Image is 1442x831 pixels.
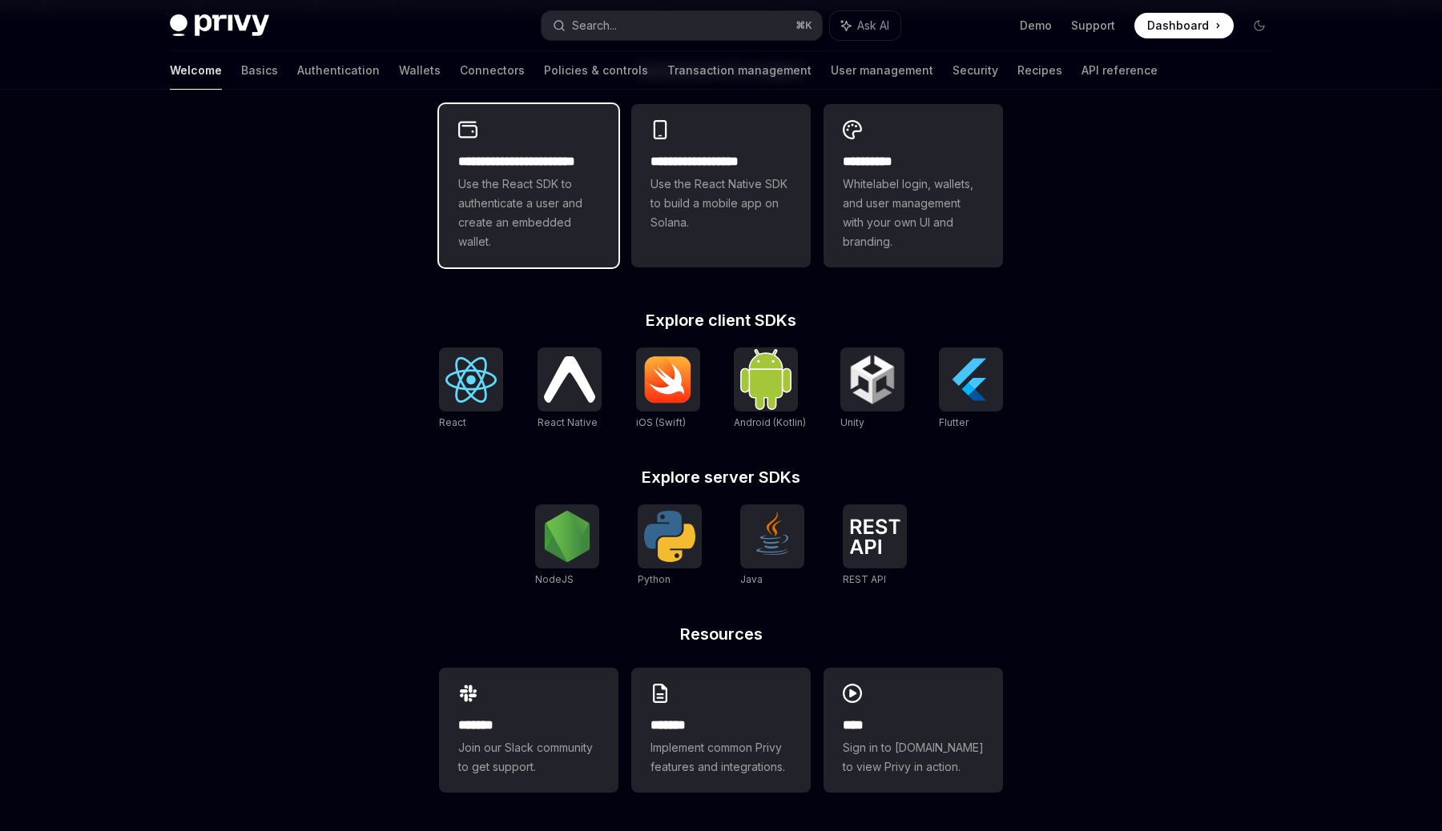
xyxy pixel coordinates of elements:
[740,349,791,409] img: Android (Kotlin)
[297,51,380,90] a: Authentication
[170,51,222,90] a: Welcome
[843,175,984,251] span: Whitelabel login, wallets, and user management with your own UI and branding.
[538,416,598,428] span: React Native
[535,573,574,585] span: NodeJS
[1020,18,1052,34] a: Demo
[667,51,812,90] a: Transaction management
[544,51,648,90] a: Policies & controls
[847,354,898,405] img: Unity
[651,175,791,232] span: Use the React Native SDK to build a mobile app on Solana.
[631,668,811,793] a: **** **Implement common Privy features and integrations.
[439,469,1003,485] h2: Explore server SDKs
[953,51,998,90] a: Security
[399,51,441,90] a: Wallets
[1147,18,1209,34] span: Dashboard
[840,416,864,428] span: Unity
[636,416,686,428] span: iOS (Swift)
[740,504,804,588] a: JavaJava
[458,175,599,251] span: Use the React SDK to authenticate a user and create an embedded wallet.
[849,519,900,554] img: REST API
[734,347,806,431] a: Android (Kotlin)Android (Kotlin)
[843,738,984,777] span: Sign in to [DOMAIN_NAME] to view Privy in action.
[831,51,933,90] a: User management
[642,355,694,403] img: iOS (Swift)
[1134,13,1234,38] a: Dashboard
[1081,51,1158,90] a: API reference
[439,347,503,431] a: ReactReact
[439,416,466,428] span: React
[939,416,969,428] span: Flutter
[542,11,822,40] button: Search...⌘K
[840,347,904,431] a: UnityUnity
[740,573,763,585] span: Java
[939,347,1003,431] a: FlutterFlutter
[651,738,791,777] span: Implement common Privy features and integrations.
[824,668,1003,793] a: ****Sign in to [DOMAIN_NAME] to view Privy in action.
[747,511,798,562] img: Java
[638,573,671,585] span: Python
[445,357,497,403] img: React
[945,354,997,405] img: Flutter
[572,16,617,35] div: Search...
[439,668,618,793] a: **** **Join our Slack community to get support.
[824,104,1003,267] a: **** *****Whitelabel login, wallets, and user management with your own UI and branding.
[638,504,702,588] a: PythonPython
[843,504,907,588] a: REST APIREST API
[538,347,602,431] a: React NativeReact Native
[458,738,599,777] span: Join our Slack community to get support.
[857,18,889,34] span: Ask AI
[843,573,886,585] span: REST API
[1247,13,1272,38] button: Toggle dark mode
[1017,51,1062,90] a: Recipes
[796,19,812,32] span: ⌘ K
[644,511,695,562] img: Python
[830,11,900,40] button: Ask AI
[542,511,593,562] img: NodeJS
[544,356,595,402] img: React Native
[460,51,525,90] a: Connectors
[439,312,1003,328] h2: Explore client SDKs
[1071,18,1115,34] a: Support
[535,504,599,588] a: NodeJSNodeJS
[734,416,806,428] span: Android (Kotlin)
[241,51,278,90] a: Basics
[636,347,700,431] a: iOS (Swift)iOS (Swift)
[170,14,269,37] img: dark logo
[631,104,811,267] a: **** **** **** ***Use the React Native SDK to build a mobile app on Solana.
[439,626,1003,642] h2: Resources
